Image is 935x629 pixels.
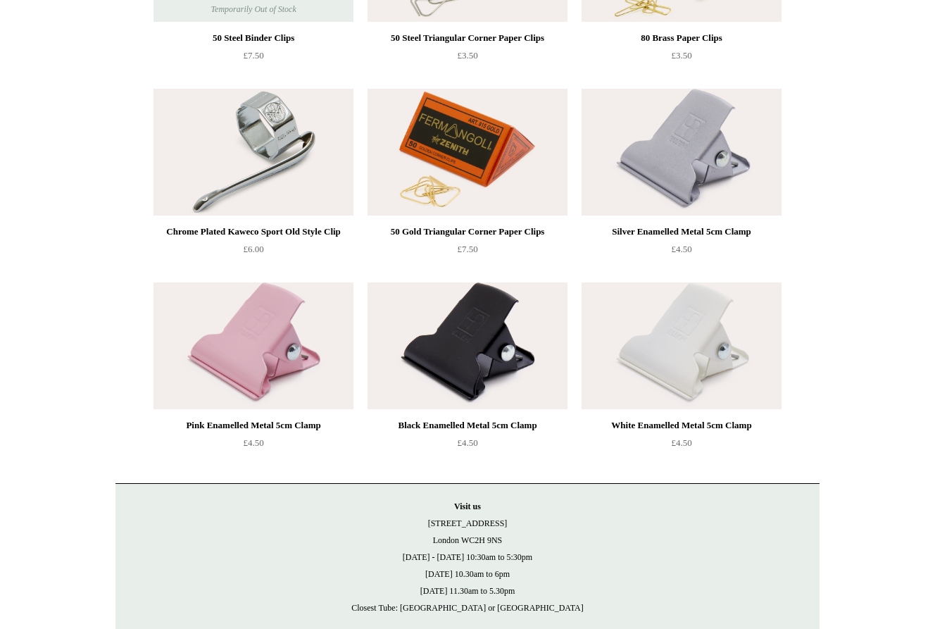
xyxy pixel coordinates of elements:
div: 50 Steel Triangular Corner Paper Clips [371,30,564,46]
a: 50 Steel Binder Clips £7.50 [153,30,353,87]
img: Black Enamelled Metal 5cm Clamp [368,282,567,409]
a: Pink Enamelled Metal 5cm Clamp Pink Enamelled Metal 5cm Clamp [153,282,353,409]
span: £6.00 [243,244,263,254]
a: Silver Enamelled Metal 5cm Clamp Silver Enamelled Metal 5cm Clamp [582,89,782,216]
img: Pink Enamelled Metal 5cm Clamp [153,282,353,409]
a: 50 Steel Triangular Corner Paper Clips £3.50 [368,30,567,87]
span: £3.50 [457,50,477,61]
span: £4.50 [671,437,691,448]
img: White Enamelled Metal 5cm Clamp [582,282,782,409]
a: White Enamelled Metal 5cm Clamp £4.50 [582,417,782,475]
span: £7.50 [243,50,263,61]
a: Pink Enamelled Metal 5cm Clamp £4.50 [153,417,353,475]
a: Black Enamelled Metal 5cm Clamp Black Enamelled Metal 5cm Clamp [368,282,567,409]
p: [STREET_ADDRESS] London WC2H 9NS [DATE] - [DATE] 10:30am to 5:30pm [DATE] 10.30am to 6pm [DATE] 1... [130,498,805,616]
div: 50 Gold Triangular Corner Paper Clips [371,223,564,240]
span: £7.50 [457,244,477,254]
div: 80 Brass Paper Clips [585,30,778,46]
span: £4.50 [243,437,263,448]
div: Chrome Plated Kaweco Sport Old Style Clip [157,223,350,240]
span: £4.50 [671,244,691,254]
a: 80 Brass Paper Clips £3.50 [582,30,782,87]
a: Chrome Plated Kaweco Sport Old Style Clip £6.00 [153,223,353,281]
a: Black Enamelled Metal 5cm Clamp £4.50 [368,417,567,475]
div: Black Enamelled Metal 5cm Clamp [371,417,564,434]
div: Pink Enamelled Metal 5cm Clamp [157,417,350,434]
img: Silver Enamelled Metal 5cm Clamp [582,89,782,216]
strong: Visit us [454,502,481,511]
div: Silver Enamelled Metal 5cm Clamp [585,223,778,240]
span: £3.50 [671,50,691,61]
a: 50 Gold Triangular Corner Paper Clips 50 Gold Triangular Corner Paper Clips [368,89,567,216]
img: Chrome Plated Kaweco Sport Old Style Clip [153,89,353,216]
span: £4.50 [457,437,477,448]
a: Silver Enamelled Metal 5cm Clamp £4.50 [582,223,782,281]
a: 50 Gold Triangular Corner Paper Clips £7.50 [368,223,567,281]
a: White Enamelled Metal 5cm Clamp White Enamelled Metal 5cm Clamp [582,282,782,409]
div: White Enamelled Metal 5cm Clamp [585,417,778,434]
a: Chrome Plated Kaweco Sport Old Style Clip Chrome Plated Kaweco Sport Old Style Clip [153,89,353,216]
div: 50 Steel Binder Clips [157,30,350,46]
img: 50 Gold Triangular Corner Paper Clips [368,89,567,216]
